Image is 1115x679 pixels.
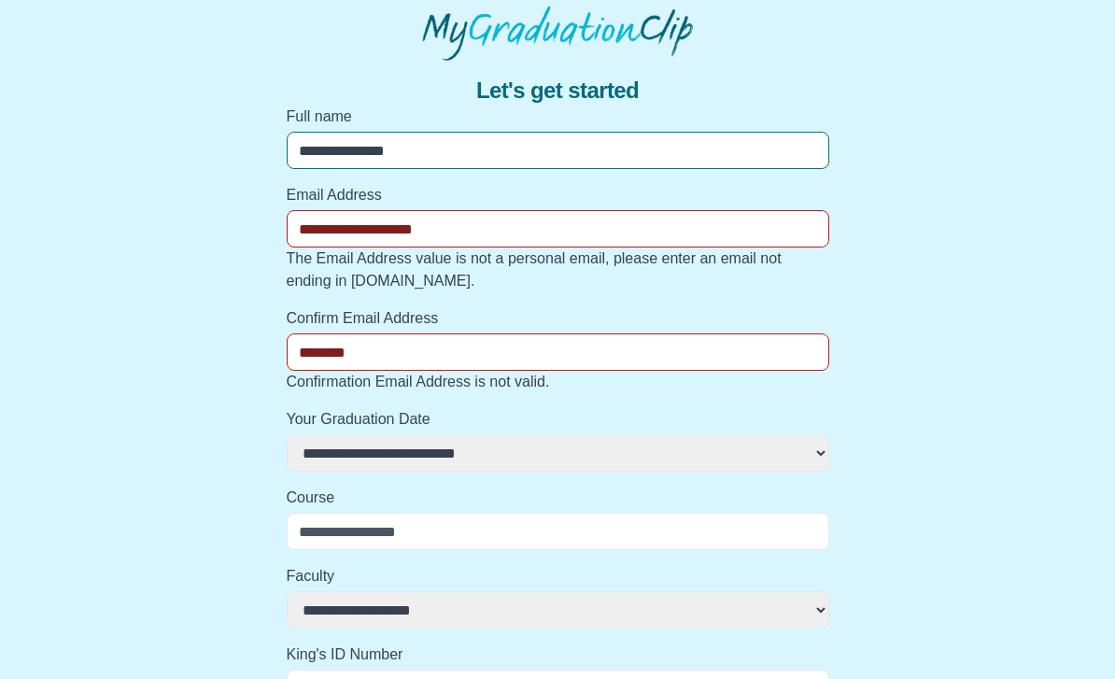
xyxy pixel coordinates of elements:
[287,487,829,509] label: Course
[287,250,782,289] span: The Email Address value is not a personal email, please enter an email not ending in [DOMAIN_NAME].
[287,106,829,128] label: Full name
[476,76,639,106] span: Let's get started
[287,184,829,206] label: Email Address
[287,644,829,666] label: King's ID Number
[287,374,550,389] span: Confirmation Email Address is not valid.
[287,307,829,330] label: Confirm Email Address
[287,565,829,587] label: Faculty
[287,408,829,431] label: Your Graduation Date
